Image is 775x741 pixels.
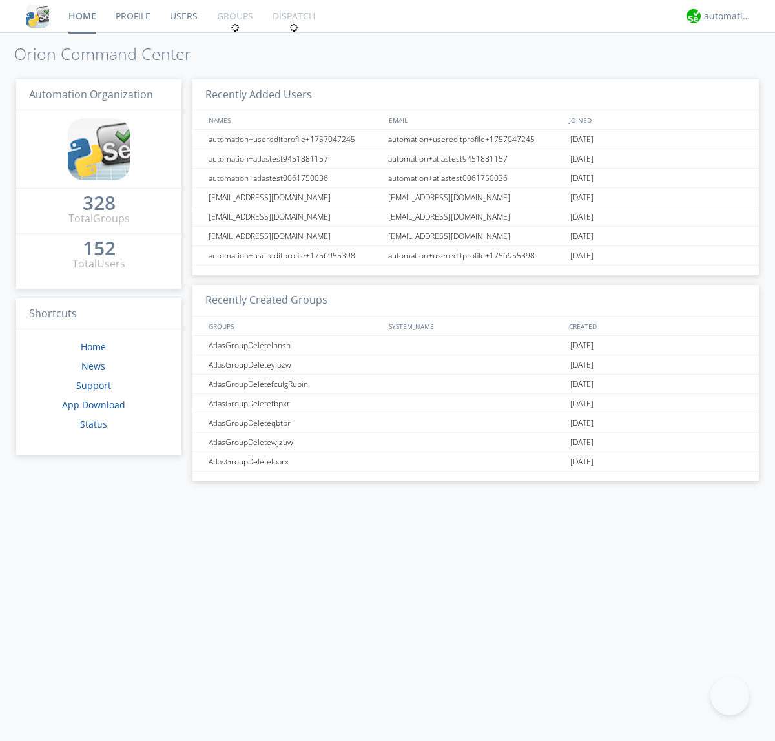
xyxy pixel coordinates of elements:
div: EMAIL [386,110,566,129]
a: AtlasGroupDeletewjzuw[DATE] [192,433,759,452]
span: [DATE] [570,207,594,227]
a: [EMAIL_ADDRESS][DOMAIN_NAME][EMAIL_ADDRESS][DOMAIN_NAME][DATE] [192,227,759,246]
a: Home [81,340,106,353]
div: automation+usereditprofile+1756955398 [205,246,384,265]
div: automation+atlastest0061750036 [385,169,567,187]
h3: Recently Created Groups [192,285,759,317]
div: automation+atlastest9451881157 [385,149,567,168]
img: cddb5a64eb264b2086981ab96f4c1ba7 [68,118,130,180]
div: 328 [83,196,116,209]
div: automation+atlastest0061750036 [205,169,384,187]
span: [DATE] [570,413,594,433]
a: Support [76,379,111,391]
div: automation+usereditprofile+1756955398 [385,246,567,265]
span: [DATE] [570,227,594,246]
div: NAMES [205,110,382,129]
div: AtlasGroupDeletefbpxr [205,394,384,413]
a: News [81,360,105,372]
div: AtlasGroupDeleteloarx [205,452,384,471]
div: AtlasGroupDeletefculgRubin [205,375,384,393]
span: [DATE] [570,149,594,169]
a: automation+atlastest9451881157automation+atlastest9451881157[DATE] [192,149,759,169]
span: [DATE] [570,188,594,207]
div: [EMAIL_ADDRESS][DOMAIN_NAME] [385,188,567,207]
div: automation+atlastest9451881157 [205,149,384,168]
span: [DATE] [570,452,594,472]
span: [DATE] [570,433,594,452]
div: AtlasGroupDeleteyiozw [205,355,384,374]
img: spin.svg [231,23,240,32]
img: spin.svg [289,23,298,32]
a: AtlasGroupDeletefculgRubin[DATE] [192,375,759,394]
div: AtlasGroupDeleteqbtpr [205,413,384,432]
a: 152 [83,242,116,256]
div: JOINED [566,110,747,129]
div: 152 [83,242,116,255]
span: [DATE] [570,130,594,149]
a: AtlasGroupDeleteloarx[DATE] [192,452,759,472]
a: 328 [83,196,116,211]
a: AtlasGroupDeleteqbtpr[DATE] [192,413,759,433]
a: automation+atlastest0061750036automation+atlastest0061750036[DATE] [192,169,759,188]
span: [DATE] [570,375,594,394]
img: d2d01cd9b4174d08988066c6d424eccd [687,9,701,23]
h3: Shortcuts [16,298,181,330]
div: [EMAIL_ADDRESS][DOMAIN_NAME] [205,188,384,207]
div: automation+atlas [704,10,752,23]
div: Total Users [72,256,125,271]
img: cddb5a64eb264b2086981ab96f4c1ba7 [26,5,49,28]
span: Automation Organization [29,87,153,101]
a: [EMAIL_ADDRESS][DOMAIN_NAME][EMAIL_ADDRESS][DOMAIN_NAME][DATE] [192,188,759,207]
span: [DATE] [570,336,594,355]
a: AtlasGroupDeleteyiozw[DATE] [192,355,759,375]
div: [EMAIL_ADDRESS][DOMAIN_NAME] [205,207,384,226]
a: App Download [62,399,125,411]
span: [DATE] [570,394,594,413]
a: automation+usereditprofile+1756955398automation+usereditprofile+1756955398[DATE] [192,246,759,266]
div: AtlasGroupDeletelnnsn [205,336,384,355]
div: AtlasGroupDeletewjzuw [205,433,384,452]
iframe: Toggle Customer Support [710,676,749,715]
div: CREATED [566,317,747,335]
a: AtlasGroupDeletefbpxr[DATE] [192,394,759,413]
a: Status [80,418,107,430]
div: automation+usereditprofile+1757047245 [385,130,567,149]
div: SYSTEM_NAME [386,317,566,335]
span: [DATE] [570,169,594,188]
div: [EMAIL_ADDRESS][DOMAIN_NAME] [385,207,567,226]
div: automation+usereditprofile+1757047245 [205,130,384,149]
span: [DATE] [570,246,594,266]
div: Total Groups [68,211,130,226]
div: GROUPS [205,317,382,335]
div: [EMAIL_ADDRESS][DOMAIN_NAME] [385,227,567,245]
span: [DATE] [570,355,594,375]
div: [EMAIL_ADDRESS][DOMAIN_NAME] [205,227,384,245]
a: AtlasGroupDeletelnnsn[DATE] [192,336,759,355]
a: automation+usereditprofile+1757047245automation+usereditprofile+1757047245[DATE] [192,130,759,149]
a: [EMAIL_ADDRESS][DOMAIN_NAME][EMAIL_ADDRESS][DOMAIN_NAME][DATE] [192,207,759,227]
h3: Recently Added Users [192,79,759,111]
